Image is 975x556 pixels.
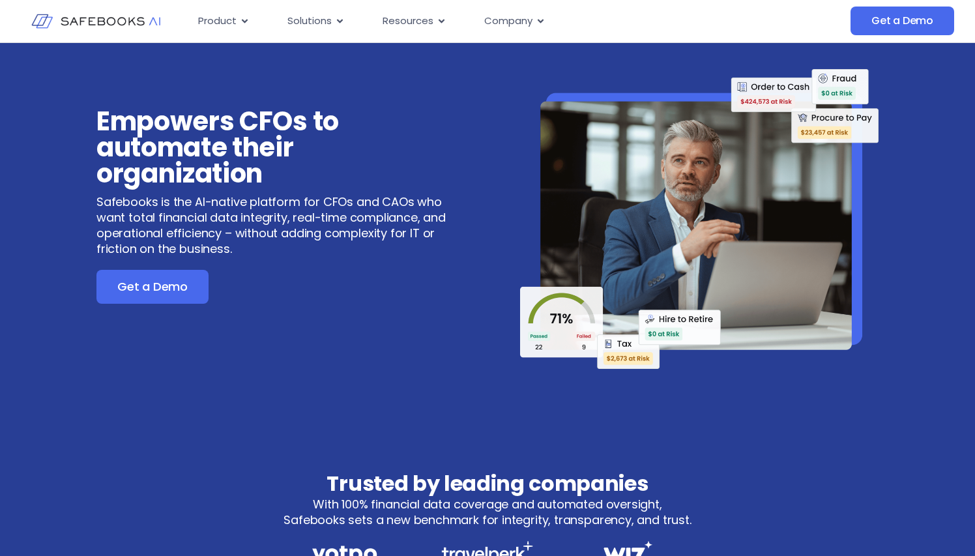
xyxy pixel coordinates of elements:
[96,108,455,186] h3: Empowers CFOs to automate their organization
[851,7,954,35] a: Get a Demo
[117,280,188,293] span: Get a Demo
[284,471,691,497] h3: Trusted by leading companies
[188,8,742,34] div: Menu Toggle
[520,69,879,369] img: Safebooks for CFOs 1
[871,14,933,27] span: Get a Demo
[284,497,691,528] p: With 100% financial data coverage and automated oversight, Safebooks sets a new benchmark for int...
[198,14,237,29] span: Product
[383,14,433,29] span: Resources
[484,14,532,29] span: Company
[188,8,742,34] nav: Menu
[96,270,209,304] a: Get a Demo
[287,14,332,29] span: Solutions
[96,194,455,257] p: Safebooks is the AI-native platform for CFOs and CAOs who want total financial data integrity, re...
